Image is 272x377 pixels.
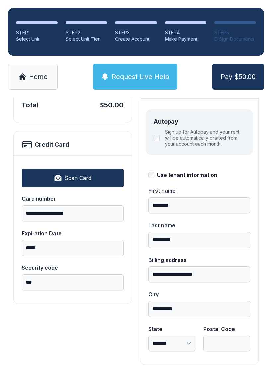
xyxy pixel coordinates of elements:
input: Card number [22,205,124,221]
div: Create Account [115,36,157,42]
span: Scan Card [65,174,91,182]
div: Expiration Date [22,229,124,237]
div: STEP 5 [214,29,256,36]
input: Security code [22,274,124,290]
div: Autopay [154,117,245,126]
select: State [148,336,195,351]
div: Total [22,100,38,110]
div: Select Unit Tier [66,36,107,42]
div: State [148,325,195,333]
label: Sign up for Autopay and your rent will be automatically drafted from your account each month. [165,129,245,147]
span: Request Live Help [112,72,169,81]
input: Billing address [148,266,250,282]
h2: Credit Card [35,140,69,149]
input: Expiration Date [22,240,124,256]
div: Make Payment [165,36,207,42]
input: Postal Code [203,336,250,351]
div: Card number [22,195,124,203]
div: Use tenant information [157,171,217,179]
input: First name [148,197,250,213]
div: Postal Code [203,325,250,333]
span: Pay $50.00 [221,72,256,81]
div: City [148,290,250,298]
div: STEP 3 [115,29,157,36]
input: City [148,301,250,317]
span: Home [29,72,48,81]
div: Select Unit [16,36,58,42]
div: STEP 1 [16,29,58,36]
div: Billing address [148,256,250,264]
div: Security code [22,264,124,272]
div: STEP 4 [165,29,207,36]
div: E-Sign Documents [214,36,256,42]
input: Last name [148,232,250,248]
div: $50.00 [100,100,124,110]
div: STEP 2 [66,29,107,36]
div: First name [148,187,250,195]
div: Last name [148,221,250,229]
